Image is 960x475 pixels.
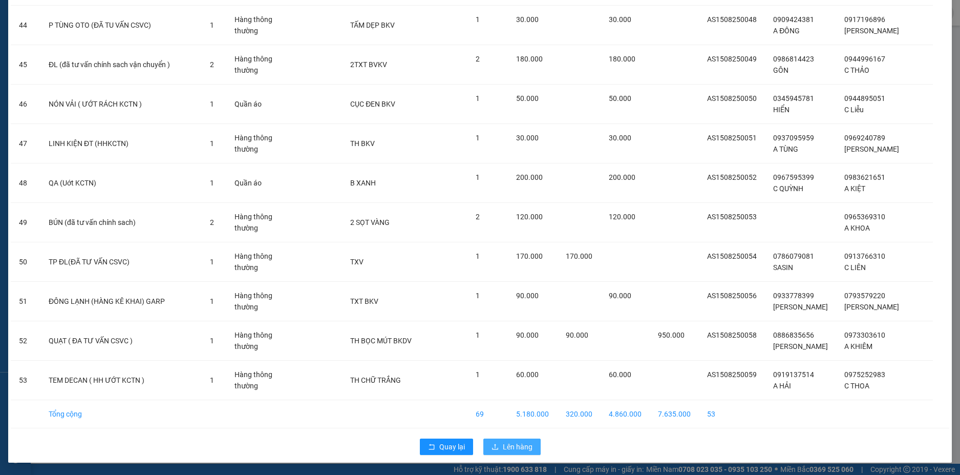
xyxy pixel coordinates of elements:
[11,242,40,282] td: 50
[210,218,214,226] span: 2
[210,179,214,187] span: 1
[773,184,803,193] span: C QUỲNH
[40,361,202,400] td: TEM DECAN ( HH ƯỚT KCTN )
[773,342,828,350] span: [PERSON_NAME]
[210,60,214,69] span: 2
[483,439,541,455] button: uploadLên hàng
[773,27,800,35] span: A ĐÔNG
[844,292,885,300] span: 0793579220
[11,45,40,85] td: 45
[11,85,40,124] td: 46
[773,382,791,390] span: A HẢI
[773,173,814,181] span: 0967595399
[773,134,814,142] span: 0937095959
[844,224,870,232] span: A KHOA
[650,400,699,428] td: 7.635.000
[226,124,297,163] td: Hàng thông thường
[210,21,214,29] span: 1
[516,292,539,300] span: 90.000
[40,45,202,85] td: ĐL (đã tư vấn chính sach vận chuyển )
[707,55,757,63] span: AS1508250049
[476,55,480,63] span: 2
[773,303,828,311] span: [PERSON_NAME]
[707,331,757,339] span: AS1508250058
[476,15,480,24] span: 1
[609,55,635,63] span: 180.000
[707,213,757,221] span: AS1508250053
[350,258,364,266] span: TXV
[226,6,297,45] td: Hàng thông thường
[609,134,631,142] span: 30.000
[476,94,480,102] span: 1
[773,331,814,339] span: 0886835656
[11,321,40,361] td: 52
[844,173,885,181] span: 0983621651
[210,297,214,305] span: 1
[707,173,757,181] span: AS1508250052
[707,292,757,300] span: AS1508250056
[844,213,885,221] span: 0965369310
[40,163,202,203] td: QA (Uớt KCTN)
[350,60,387,69] span: 2TXT BVKV
[476,331,480,339] span: 1
[609,213,635,221] span: 120.000
[350,21,395,29] span: TẤM DẸP BKV
[350,139,375,148] span: TH BKV
[773,263,793,272] span: SASIN
[40,400,202,428] td: Tổng cộng
[844,55,885,63] span: 0944996167
[844,382,869,390] span: C THOA
[773,66,788,74] span: GÔN
[773,145,798,153] span: A TÙNG
[226,242,297,282] td: Hàng thông thường
[467,400,508,428] td: 69
[844,15,885,24] span: 0917196896
[699,400,765,428] td: 53
[508,400,558,428] td: 5.180.000
[439,441,465,452] span: Quay lại
[476,252,480,260] span: 1
[350,376,401,384] span: TH CHỮ TRẮNG
[503,441,532,452] span: Lên hàng
[226,282,297,321] td: Hàng thông thường
[11,6,40,45] td: 44
[226,163,297,203] td: Quần áo
[844,331,885,339] span: 0973303610
[476,173,480,181] span: 1
[844,252,885,260] span: 0913766310
[516,370,539,379] span: 60.000
[11,124,40,163] td: 47
[844,106,864,114] span: C Liễu
[11,361,40,400] td: 53
[609,173,635,181] span: 200.000
[11,282,40,321] td: 51
[516,213,543,221] span: 120.000
[40,242,202,282] td: TP ĐL(ĐÃ TƯ VẤN CSVC)
[773,106,790,114] span: HIỂN
[226,361,297,400] td: Hàng thông thường
[226,321,297,361] td: Hàng thông thường
[566,331,588,339] span: 90.000
[707,94,757,102] span: AS1508250050
[40,6,202,45] td: P TÙNG OTO (ĐÃ TU VẤN CSVC)
[210,376,214,384] span: 1
[609,292,631,300] span: 90.000
[773,55,814,63] span: 0986814423
[350,337,412,345] span: TH BỌC MÚT BKDV
[707,370,757,379] span: AS1508250059
[40,282,202,321] td: ĐÔNG LẠNH (HÀNG KÊ KHAI) GARP
[210,139,214,148] span: 1
[516,331,539,339] span: 90.000
[516,134,539,142] span: 30.000
[844,27,899,35] span: [PERSON_NAME]
[492,443,499,451] span: upload
[516,55,543,63] span: 180.000
[844,263,866,272] span: C LIÊN
[516,252,543,260] span: 170.000
[516,94,539,102] span: 50.000
[40,85,202,124] td: NÓN VẢI ( ƯỚT RÁCH KCTN )
[844,94,885,102] span: 0944895051
[707,134,757,142] span: AS1508250051
[601,400,650,428] td: 4.860.000
[350,297,378,305] span: TXT BKV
